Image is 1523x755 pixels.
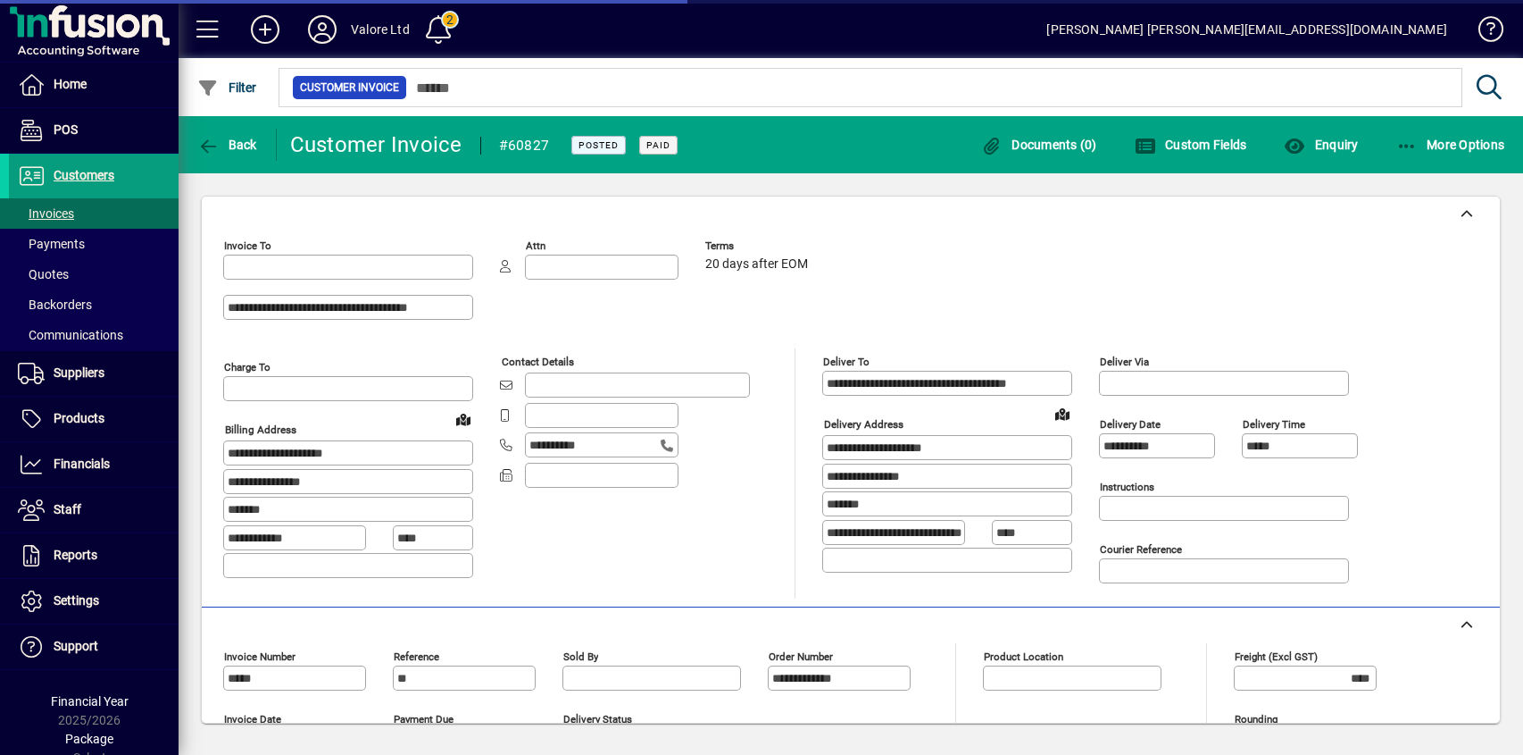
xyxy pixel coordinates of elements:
[769,650,833,663] mat-label: Order number
[1465,4,1501,62] a: Knowledge Base
[351,15,410,44] div: Valore Ltd
[1284,138,1358,152] span: Enquiry
[224,713,281,726] mat-label: Invoice date
[9,259,179,289] a: Quotes
[224,239,271,252] mat-label: Invoice To
[1100,356,1149,368] mat-label: Deliver via
[54,457,110,471] span: Financials
[1392,129,1510,161] button: More Options
[9,488,179,533] a: Staff
[563,650,598,663] mat-label: Sold by
[9,625,179,669] a: Support
[54,639,98,653] span: Support
[705,240,812,252] span: Terms
[1046,15,1447,44] div: [PERSON_NAME] [PERSON_NAME][EMAIL_ADDRESS][DOMAIN_NAME]
[9,397,179,441] a: Products
[9,289,179,320] a: Backorders
[237,13,294,46] button: Add
[193,129,262,161] button: Back
[9,579,179,624] a: Settings
[54,77,87,91] span: Home
[197,80,257,95] span: Filter
[294,13,351,46] button: Profile
[1235,650,1318,663] mat-label: Freight (excl GST)
[54,502,81,516] span: Staff
[1048,399,1077,428] a: View on map
[9,442,179,487] a: Financials
[449,405,478,433] a: View on map
[9,198,179,229] a: Invoices
[394,650,439,663] mat-label: Reference
[1130,129,1252,161] button: Custom Fields
[54,122,78,137] span: POS
[981,138,1097,152] span: Documents (0)
[18,298,92,312] span: Backorders
[9,320,179,350] a: Communications
[193,71,262,104] button: Filter
[823,356,870,368] mat-label: Deliver To
[54,593,99,608] span: Settings
[9,351,179,396] a: Suppliers
[18,206,74,221] span: Invoices
[984,650,1063,663] mat-label: Product location
[18,237,85,251] span: Payments
[18,267,69,281] span: Quotes
[1135,138,1247,152] span: Custom Fields
[977,129,1102,161] button: Documents (0)
[54,365,104,380] span: Suppliers
[51,694,129,709] span: Financial Year
[197,138,257,152] span: Back
[499,131,550,160] div: #60827
[394,713,454,726] mat-label: Payment due
[578,139,619,151] span: Posted
[9,108,179,153] a: POS
[9,229,179,259] a: Payments
[224,361,270,373] mat-label: Charge To
[1235,713,1277,726] mat-label: Rounding
[179,129,277,161] app-page-header-button: Back
[18,328,123,342] span: Communications
[1100,481,1154,493] mat-label: Instructions
[646,139,670,151] span: Paid
[224,650,295,663] mat-label: Invoice number
[563,713,632,726] mat-label: Delivery status
[1396,138,1505,152] span: More Options
[290,130,462,159] div: Customer Invoice
[1100,543,1182,556] mat-label: Courier Reference
[9,533,179,578] a: Reports
[1243,418,1305,431] mat-label: Delivery time
[1100,418,1161,431] mat-label: Delivery date
[54,168,114,182] span: Customers
[54,548,97,562] span: Reports
[65,732,113,746] span: Package
[9,63,179,107] a: Home
[705,257,808,272] span: 20 days after EOM
[1279,129,1362,161] button: Enquiry
[300,79,399,96] span: Customer Invoice
[54,411,104,425] span: Products
[526,239,545,252] mat-label: Attn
